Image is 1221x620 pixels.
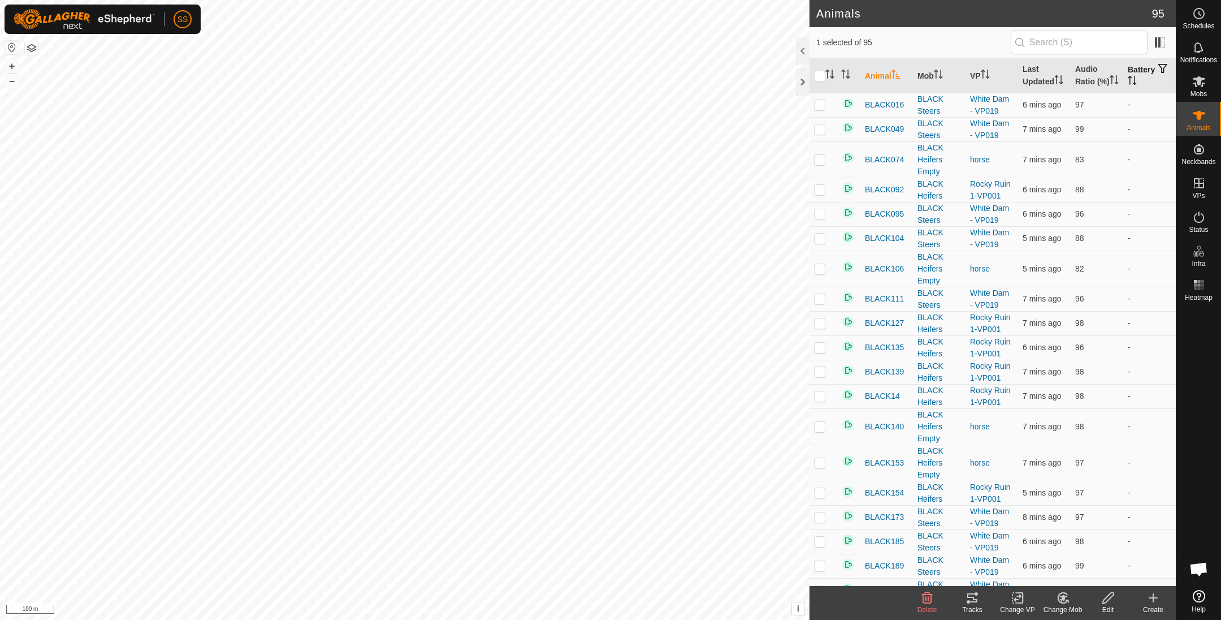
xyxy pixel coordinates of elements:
[865,99,904,111] span: BLACK016
[1040,605,1085,615] div: Change Mob
[1180,57,1217,63] span: Notifications
[1023,367,1061,376] span: 6 Oct 2025, 6:54 pm
[1075,422,1084,431] span: 98
[841,339,855,353] img: returning on
[841,71,850,80] p-sorticon: Activate to sort
[1075,185,1084,194] span: 88
[1123,287,1176,311] td: -
[970,422,990,431] a: horse
[1189,226,1208,233] span: Status
[1075,294,1084,303] span: 96
[841,291,855,304] img: returning on
[1152,5,1164,22] span: 95
[865,560,904,572] span: BLACK189
[970,264,990,273] a: horse
[917,530,961,554] div: BLACK Steers
[1131,605,1176,615] div: Create
[917,445,961,481] div: BLACK Heifers Empty
[1023,264,1061,273] span: 6 Oct 2025, 6:55 pm
[841,260,855,274] img: returning on
[865,511,904,523] span: BLACK173
[860,59,913,93] th: Animal
[1075,458,1084,467] span: 97
[1192,192,1205,199] span: VPs
[841,454,855,468] img: returning on
[1123,408,1176,445] td: -
[865,390,899,402] span: BLACK14
[1075,318,1084,328] span: 98
[1023,391,1061,401] span: 6 Oct 2025, 6:54 pm
[841,97,855,110] img: returning on
[14,9,155,29] img: Gallagher Logo
[1123,578,1176,602] td: -
[1075,513,1084,522] span: 97
[841,388,855,402] img: returning on
[1085,605,1131,615] div: Edit
[841,533,855,547] img: returning on
[917,142,961,178] div: BLACK Heifers Empty
[865,487,904,499] span: BLACK154
[865,457,904,469] span: BLACK153
[5,74,19,88] button: –
[917,178,961,202] div: BLACK Heifers
[360,605,402,615] a: Privacy Policy
[1181,158,1215,165] span: Neckbands
[970,531,1009,552] a: White Dam - VP019
[970,179,1011,200] a: Rocky Ruin 1-VP001
[865,342,904,354] span: BLACK135
[1071,59,1123,93] th: Audio Ratio (%)
[965,59,1018,93] th: VP
[1190,91,1207,97] span: Mobs
[1182,552,1216,586] div: Open chat
[865,536,904,548] span: BLACK185
[1123,360,1176,384] td: -
[1123,481,1176,505] td: -
[970,289,1009,309] a: White Dam - VP019
[1054,77,1063,86] p-sorticon: Activate to sort
[1123,505,1176,529] td: -
[841,151,855,165] img: returning on
[917,409,961,445] div: BLACK Heifers Empty
[1185,294,1213,301] span: Heatmap
[1075,124,1084,134] span: 99
[841,509,855,523] img: returning on
[865,293,904,305] span: BLACK111
[970,483,1011,503] a: Rocky Ruin 1-VP001
[1075,391,1084,401] span: 98
[1123,59,1176,93] th: Battery
[865,317,904,329] span: BLACK127
[950,605,995,615] div: Tracks
[1023,209,1061,218] span: 6 Oct 2025, 6:55 pm
[917,360,961,384] div: BLACK Heifers
[1023,513,1061,522] span: 6 Oct 2025, 6:53 pm
[1123,384,1176,408] td: -
[5,41,19,54] button: Reset Map
[825,71,834,80] p-sorticon: Activate to sort
[1187,124,1211,131] span: Animals
[1123,141,1176,178] td: -
[1023,234,1061,243] span: 6 Oct 2025, 6:55 pm
[970,361,1011,382] a: Rocky Ruin 1-VP001
[1123,178,1176,202] td: -
[917,554,961,578] div: BLACK Steers
[1023,318,1061,328] span: 6 Oct 2025, 6:54 pm
[970,155,990,164] a: horse
[792,602,804,615] button: i
[970,204,1009,225] a: White Dam - VP019
[1110,77,1119,86] p-sorticon: Activate to sort
[177,14,188,25] span: SS
[841,182,855,195] img: returning on
[1023,488,1061,497] span: 6 Oct 2025, 6:55 pm
[995,605,1040,615] div: Change VP
[416,605,449,615] a: Contact Us
[1192,260,1205,267] span: Infra
[841,558,855,571] img: returning on
[25,41,38,55] button: Map Layers
[1192,606,1206,613] span: Help
[841,364,855,377] img: returning on
[1023,155,1061,164] span: 6 Oct 2025, 6:53 pm
[1075,367,1084,376] span: 98
[934,71,943,80] p-sorticon: Activate to sort
[970,94,1009,115] a: White Dam - VP019
[917,579,961,602] div: BLACK Steers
